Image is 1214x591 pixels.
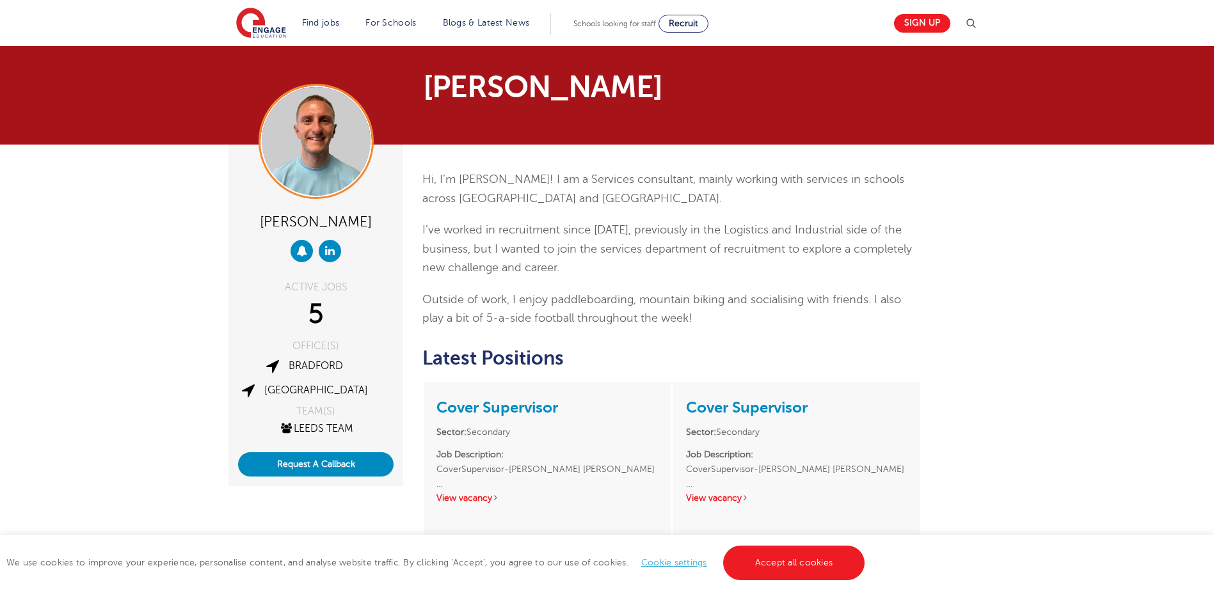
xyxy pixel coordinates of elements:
span: Schools looking for staff [573,19,656,28]
div: 5 [238,299,394,331]
div: [PERSON_NAME] [238,209,394,233]
h2: Latest Positions [422,347,921,369]
strong: Job Description: [686,450,753,459]
a: Recruit [659,15,708,33]
span: We use cookies to improve your experience, personalise content, and analyse website traffic. By c... [6,558,868,567]
a: View vacancy [436,493,499,503]
a: Cover Supervisor [686,398,808,416]
a: Sign up [894,14,950,33]
a: View vacancy [686,493,749,503]
div: ACTIVE JOBS [238,282,394,292]
h1: [PERSON_NAME] [423,72,727,102]
a: Find jobs [302,18,340,28]
li: Secondary [686,425,907,439]
a: Bradford [289,360,343,372]
strong: Sector: [436,427,467,437]
div: OFFICE(S) [238,341,394,351]
p: CoverSupervisor-[PERSON_NAME] [PERSON_NAME] … [686,447,907,477]
a: [GEOGRAPHIC_DATA] [264,384,368,396]
a: Blogs & Latest News [443,18,530,28]
a: Cookie settings [641,558,707,567]
strong: Job Description: [436,450,504,459]
button: Request A Callback [238,452,394,477]
p: Outside of work, I enjoy paddleboarding, mountain biking and socialising with friends. I also pla... [422,290,921,328]
img: Engage Education [236,8,286,40]
p: Hi, I’m [PERSON_NAME]! I am a Services consultant, mainly working with services in schools across... [422,170,921,208]
a: For Schools [365,18,416,28]
p: I’ve worked in recruitment since [DATE], previously in the Logistics and Industrial side of the b... [422,221,921,278]
a: Cover Supervisor [436,398,558,416]
a: Accept all cookies [723,546,865,580]
div: TEAM(S) [238,406,394,416]
a: Leeds Team [279,423,353,434]
li: Secondary [436,425,657,439]
strong: Sector: [686,427,716,437]
p: CoverSupervisor-[PERSON_NAME] [PERSON_NAME] … [436,447,657,477]
span: Recruit [669,19,698,28]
